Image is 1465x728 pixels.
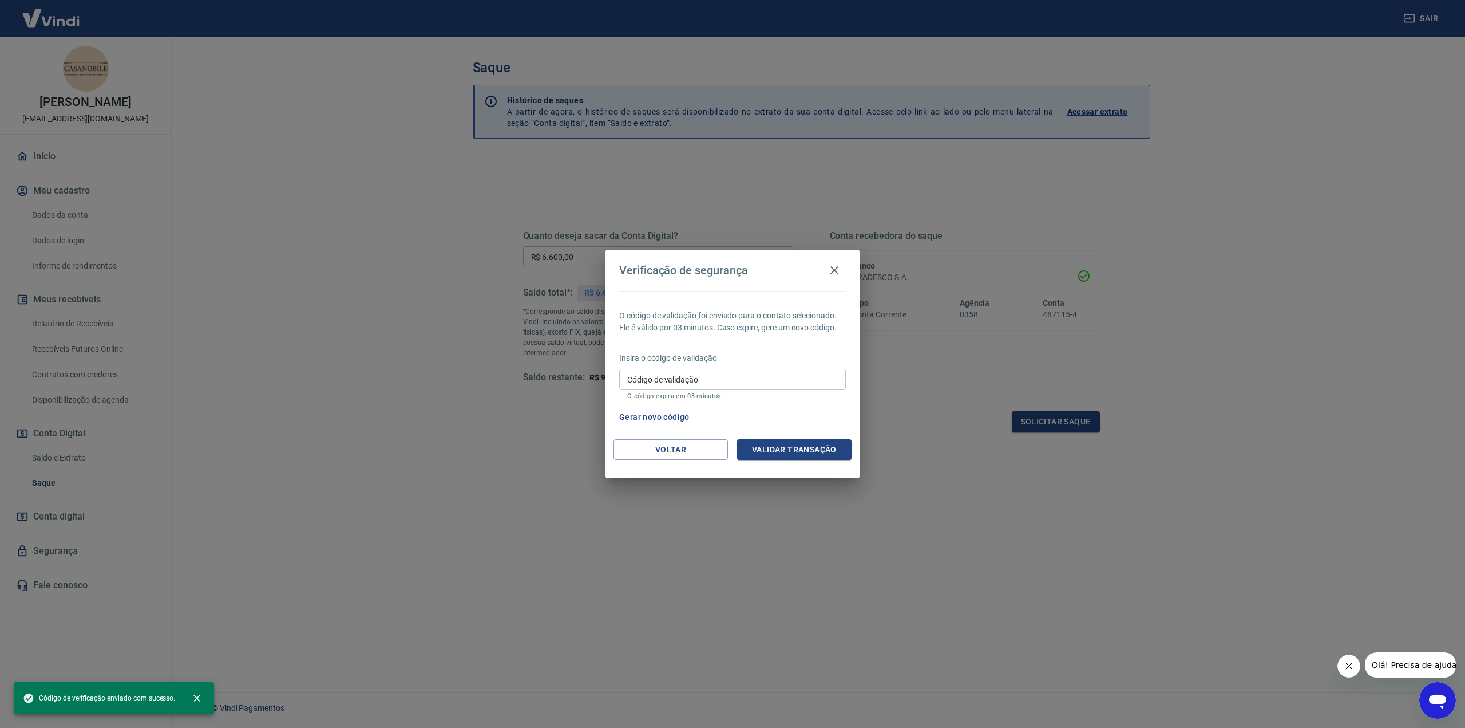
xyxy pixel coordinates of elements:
span: Olá! Precisa de ajuda? [7,8,96,17]
p: O código expira em 03 minutos. [627,392,838,400]
button: close [184,686,209,711]
p: Insira o código de validação [619,352,846,364]
span: Código de verificação enviado com sucesso. [23,692,175,704]
iframe: Close message [1337,655,1360,678]
iframe: Button to launch messaging window [1419,682,1456,719]
h4: Verificação de segurança [619,263,748,277]
button: Validar transação [737,439,852,461]
button: Voltar [613,439,728,461]
p: O código de validação foi enviado para o contato selecionado. Ele é válido por 03 minutos. Caso e... [619,310,846,334]
iframe: Message from company [1365,652,1456,678]
button: Gerar novo código [615,407,694,428]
